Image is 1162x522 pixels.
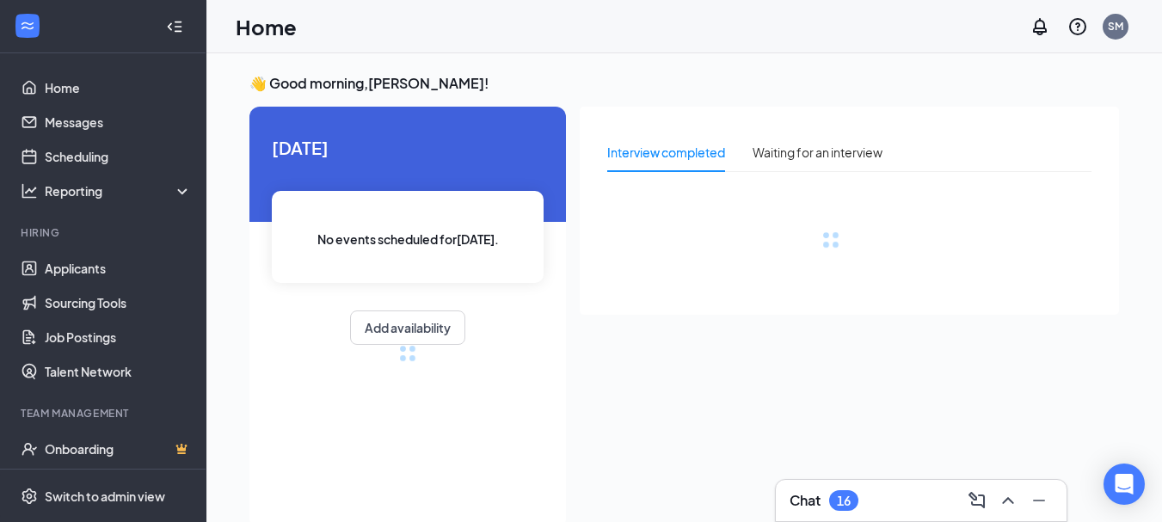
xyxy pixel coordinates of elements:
span: [DATE] [272,134,544,161]
a: Messages [45,105,192,139]
a: OnboardingCrown [45,432,192,466]
a: Applicants [45,251,192,286]
a: Scheduling [45,139,192,174]
div: loading meetings... [399,345,416,362]
a: Talent Network [45,354,192,389]
button: Minimize [1025,487,1053,514]
h3: 👋 Good morning, [PERSON_NAME] ! [249,74,1119,93]
div: Reporting [45,182,193,200]
svg: Analysis [21,182,38,200]
svg: Minimize [1029,490,1049,511]
button: Add availability [350,310,465,345]
a: Home [45,71,192,105]
h3: Chat [790,491,821,510]
svg: Notifications [1030,16,1050,37]
a: Job Postings [45,320,192,354]
svg: Collapse [166,18,183,35]
svg: WorkstreamLogo [19,17,36,34]
svg: ChevronUp [998,490,1018,511]
div: Waiting for an interview [753,143,882,162]
div: Team Management [21,406,188,421]
div: Open Intercom Messenger [1104,464,1145,505]
div: Hiring [21,225,188,240]
div: Interview completed [607,143,725,162]
a: Sourcing Tools [45,286,192,320]
svg: QuestionInfo [1067,16,1088,37]
svg: ComposeMessage [967,490,987,511]
div: 16 [837,494,851,508]
button: ComposeMessage [963,487,991,514]
h1: Home [236,12,297,41]
div: SM [1108,19,1123,34]
svg: Settings [21,488,38,505]
a: TeamCrown [45,466,192,501]
span: No events scheduled for [DATE] . [317,230,499,249]
button: ChevronUp [994,487,1022,514]
div: Switch to admin view [45,488,165,505]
